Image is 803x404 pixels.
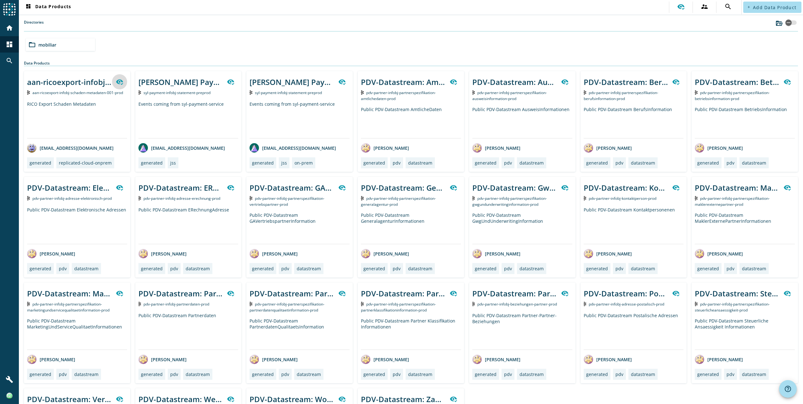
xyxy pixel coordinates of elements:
div: PDV-Datastream: GeneralagenturInformationen [361,182,446,193]
mat-icon: search [6,57,13,65]
span: Kafka Topic: pdv-partner-infobj-partnerspezifikation-partnerdatenqualitaetinformation-prod [250,301,324,313]
span: Kafka Topic: pdv-partner-infobj-beziehungen-partner-prod [477,301,557,307]
div: [PERSON_NAME] [472,249,520,258]
button: Add Data Product [743,2,801,13]
div: PDV-Datastream: GwgUndUnderwritingInformation [472,182,557,193]
div: Public PDV-Datastream ERechnungAdresse [138,207,239,244]
div: Public PDV-Datastream BetriebsInformation [695,106,795,138]
img: avatar [584,143,593,153]
span: Kafka Topic: aan-ricoexport-infobj-schaden-metadaten-001-prod [32,90,123,95]
div: pdv [615,266,623,272]
div: Public PDV-Datastream GwgUndUnderwritingInformation [472,212,572,244]
span: Kafka Topic: pdv-partner-infobj-partnerspezifikation-maklerexternepartner-prod [695,196,770,207]
div: pdv [59,371,67,377]
div: pdv [727,371,734,377]
div: [PERSON_NAME] [138,249,187,258]
img: Kafka Topic: pdv-partner-infobj-beziehungen-partner-prod [472,302,475,306]
div: datastream [74,266,98,272]
img: 3a48fcac8981e98abad0d19906949f8f [6,393,13,399]
img: avatar [138,355,148,364]
div: Data Products [24,60,798,66]
img: avatar [138,143,148,153]
div: generated [252,266,274,272]
div: Public PDV-Datastream Elektronische Adressen [27,207,127,244]
mat-icon: supervisor_account [701,3,708,10]
div: datastream [297,371,321,377]
div: Events coming from syl-payment-service [250,101,350,138]
div: pdv [504,371,512,377]
span: Kafka Topic: pdv-partner-infobj-partnerspezifikation-generalagentur-prod [361,196,436,207]
div: Public PDV-Datastream Postalische Adressen [584,312,684,350]
div: datastream [74,371,98,377]
div: datastream [297,266,321,272]
img: avatar [250,143,259,153]
div: pdv [615,371,623,377]
div: [PERSON_NAME] Payment infobj of Statement producer [138,77,223,87]
span: Kafka Topic: pdv-partner-infobj-partnerspezifikation-partnerklassifikationinformation-prod [361,301,436,313]
div: Public PDV-Datastream Kontaktpersonenen [584,207,684,244]
mat-icon: folder_open [28,41,36,48]
div: PDV-Datastream: GAVertriebspartnerInformation [250,182,334,193]
div: Public PDV-Datastream PartnerdatenQualitaetsInformation [250,318,350,350]
div: RICO Export Schaden Metadaten [27,101,127,138]
img: avatar [584,355,593,364]
div: PDV-Datastream: MarketingUndServiceQualitaetInformationen [27,288,112,299]
img: Kafka Topic: pdv-partner-infobj-kontaktperson-prod [584,196,587,200]
span: Kafka Topic: pdv-partner-infobj-partnerspezifikation-ausweisinformation-prod [472,90,547,101]
span: Kafka Topic: pdv-partner-infobj-partnerspezifikation-marketingundservicequalitaetinformation-prod [27,301,109,313]
label: Directories [24,20,44,31]
div: [PERSON_NAME] [695,143,743,153]
img: Kafka Topic: syl-payment-infobj-statement-preprod [250,90,252,95]
div: [PERSON_NAME] [695,249,743,258]
div: datastream [519,266,544,272]
mat-icon: dashboard [6,41,13,48]
div: Public PDV-Datastream Steuerliche Ansaessigkeit Informationen [695,318,795,350]
div: datastream [408,160,432,166]
div: generated [697,160,719,166]
div: [PERSON_NAME] [472,143,520,153]
img: Kafka Topic: pdv-partner-infobj-adresse-postalisch-prod [584,302,587,306]
img: avatar [138,249,148,258]
div: Public PDV-Datastream MarketingUndServiceQualitaetInformationen [27,318,127,350]
img: avatar [250,355,259,364]
div: Public PDV-Datastream BerufsInformation [584,106,684,138]
div: pdv [170,266,178,272]
img: Kafka Topic: pdv-partner-infobj-partnerspezifikation-maklerexternepartner-prod [695,196,698,200]
div: [PERSON_NAME] [250,249,298,258]
div: datastream [742,160,766,166]
span: Kafka Topic: pdv-partner-infobj-adresse-postalisch-prod [589,301,664,307]
div: [PERSON_NAME] [361,355,409,364]
div: pdv [281,371,289,377]
span: Kafka Topic: pdv-partner-infobj-partnerspezifikation-steuerlicheansaessigkeit-prod [695,301,770,313]
img: Kafka Topic: pdv-partner-infobj-partnerspezifikation-gwgundunderwritinginformation-prod [472,196,475,200]
span: mobiliar [38,42,56,48]
img: avatar [472,249,482,258]
img: Kafka Topic: pdv-partner-infobj-partnerspezifikation-amtlichedaten-prod [361,90,364,95]
div: generated [586,371,608,377]
div: Public PDV-Datastream GAVertriebspartnerInformation [250,212,350,244]
div: aan-ricoexport-infobj-schaden-metadaten-001-_stage_ [27,77,112,87]
img: Kafka Topic: pdv-partner-infobj-partnerspezifikation-marketingundservicequalitaetinformation-prod [27,302,30,306]
img: Kafka Topic: pdv-partner-infobj-partnerspezifikation-berufsinformation-prod [584,90,587,95]
div: generated [697,266,719,272]
img: Kafka Topic: pdv-partner-infobj-partnerspezifikation-steuerlicheansaessigkeit-prod [695,302,698,306]
div: jss [281,160,287,166]
div: pdv [393,160,401,166]
img: avatar [472,355,482,364]
div: PDV-Datastream: Partner-Partner-Beziehungen [472,288,557,299]
span: Kafka Topic: pdv-partner-infobj-adresse-elektronisch-prod [32,196,112,201]
div: generated [141,160,163,166]
div: generated [363,266,385,272]
img: Kafka Topic: syl-payment-infobj-statement-preprod [138,90,141,95]
div: Events coming from syl-payment-service [138,101,239,138]
div: pdv [59,266,67,272]
mat-icon: home [6,24,13,32]
div: datastream [631,266,655,272]
img: Kafka Topic: pdv-partner-infobj-adresse-elektronisch-prod [27,196,30,200]
div: datastream [631,160,655,166]
div: PDV-Datastream: PartnerdatenQualitaetsInformation [250,288,334,299]
div: pdv [504,160,512,166]
div: generated [252,160,274,166]
span: Kafka Topic: pdv-partner-infobj-partnerdaten-prod [143,301,209,307]
span: Kafka Topic: syl-payment-infobj-statement-preprod [255,90,322,95]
